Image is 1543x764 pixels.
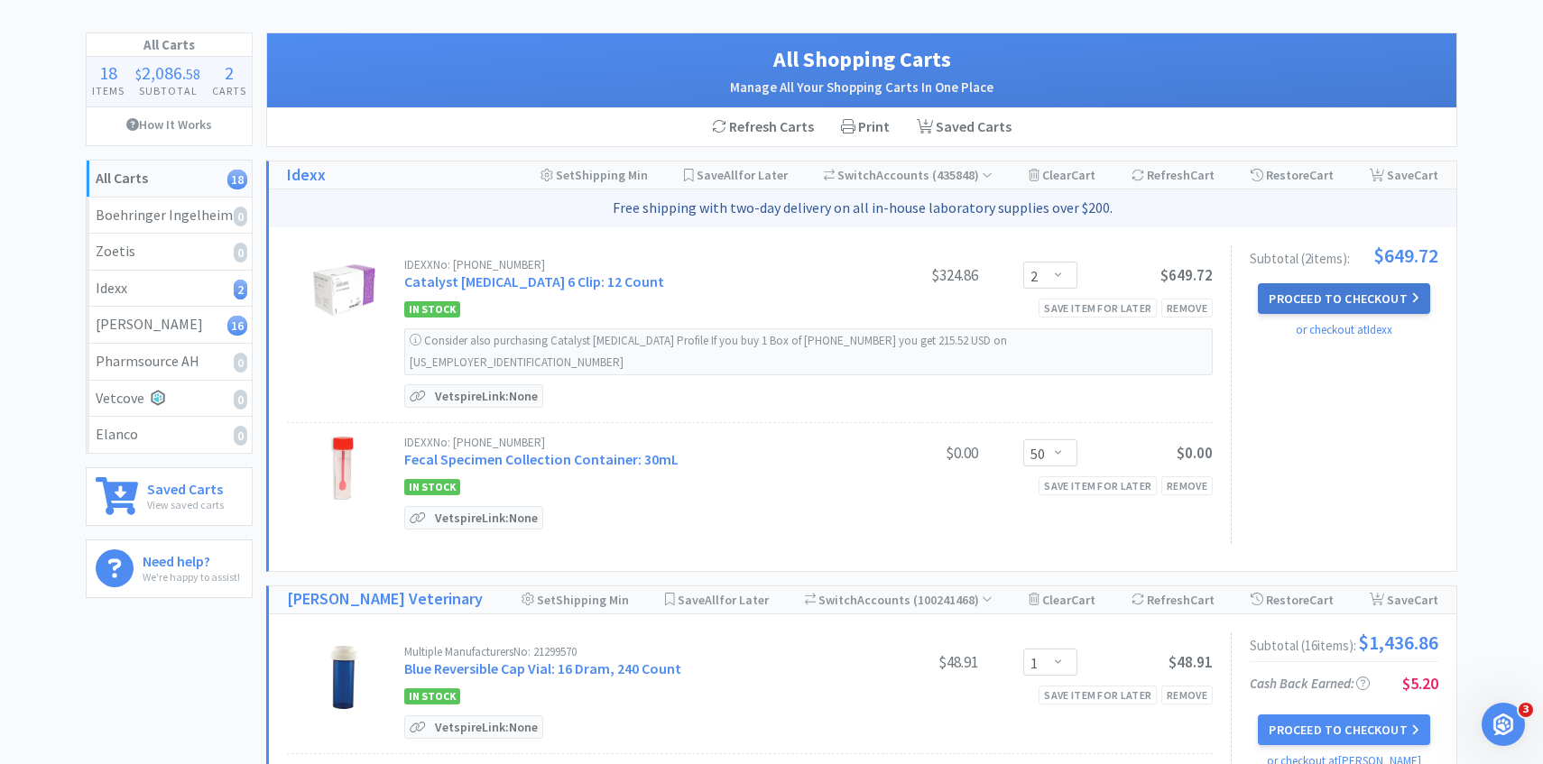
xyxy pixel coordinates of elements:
a: Pharmsource AH0 [87,344,252,381]
h1: All Carts [87,33,252,57]
span: Cart [1190,592,1215,608]
span: Cart [1309,167,1334,183]
a: Catalyst [MEDICAL_DATA] 6 Clip: 12 Count [404,272,664,290]
span: Cash Back Earned : [1250,675,1370,692]
span: $649.72 [1373,245,1438,265]
span: Cart [1071,592,1095,608]
span: Cart [1414,592,1438,608]
span: Cart [1414,167,1438,183]
span: All [724,167,738,183]
div: Save item for later [1039,299,1157,318]
span: ( 100241468 ) [910,592,993,608]
div: Subtotal ( 16 item s ): [1250,632,1438,652]
a: Boehringer Ingelheim0 [87,198,252,235]
a: Vetcove0 [87,381,252,418]
div: IDEXX No: [PHONE_NUMBER] [404,259,843,271]
span: $5.20 [1402,673,1438,694]
span: $ [135,65,142,83]
span: 58 [186,65,200,83]
img: 769ee2c66d074370b3b693ac8734c668_175166.jpg [311,437,375,500]
div: Print [827,108,903,146]
a: Idexx [287,162,326,189]
h4: Subtotal [130,82,206,99]
div: Consider also purchasing Catalyst [MEDICAL_DATA] Profile If you buy 1 Box of [PHONE_NUMBER] you g... [404,328,1213,375]
a: All Carts18 [87,161,252,198]
span: In Stock [404,479,460,495]
span: 3 [1519,703,1533,717]
i: 0 [234,207,247,226]
div: $0.00 [843,442,978,464]
div: [PERSON_NAME] [96,313,243,336]
a: Saved Carts [903,108,1025,146]
h4: Carts [207,82,252,99]
div: Save item for later [1039,476,1157,495]
p: Vetspire Link: None [430,385,542,407]
p: Vetspire Link: None [430,716,542,738]
h6: Need help? [143,549,240,568]
i: 16 [227,316,247,336]
a: Elanco0 [87,417,252,453]
a: Blue Reversible Cap Vial: 16 Dram, 240 Count [404,659,681,677]
h2: Manage All Your Shopping Carts In One Place [285,77,1438,98]
div: Remove [1161,299,1213,318]
span: 2 [225,61,234,84]
div: Multiple Manufacturers No: 21299570 [404,646,843,658]
div: Pharmsource AH [96,350,243,373]
span: Cart [1309,592,1334,608]
a: Idexx2 [87,271,252,308]
span: $1,436.86 [1358,632,1438,652]
span: In Stock [404,301,460,318]
img: 0a5b7685b5b3497b8d2ba4b043558f30_394588.jpeg [312,646,375,709]
div: Idexx [96,277,243,300]
span: All [705,592,719,608]
span: Save for Later [678,592,769,608]
i: 0 [234,353,247,373]
span: $48.91 [1169,652,1213,672]
div: $324.86 [843,264,978,286]
div: Clear [1029,586,1095,613]
div: Save [1370,586,1438,613]
p: We're happy to assist! [143,568,240,585]
a: Saved CartsView saved carts [86,467,253,526]
span: Switch [818,592,857,608]
a: Zoetis0 [87,234,252,271]
p: Vetspire Link: None [430,507,542,529]
i: 0 [234,390,247,410]
span: 18 [99,61,117,84]
h1: All Shopping Carts [285,42,1438,77]
div: Shipping Min [541,161,648,189]
div: Refresh [1132,161,1215,189]
i: 0 [234,243,247,262]
span: Switch [837,167,876,183]
a: [PERSON_NAME] Veterinary [287,586,483,612]
div: $48.91 [843,651,978,673]
div: . [130,64,206,82]
span: Set [556,167,575,183]
div: IDEXX No: [PHONE_NUMBER] [404,437,843,448]
span: In Stock [404,688,460,704]
div: Remove [1161,476,1213,495]
a: [PERSON_NAME]16 [87,307,252,344]
span: ( 435848 ) [929,167,993,183]
span: 2,086 [142,61,182,84]
span: $0.00 [1177,443,1213,463]
div: Elanco [96,423,243,446]
div: Restore [1251,586,1334,613]
p: View saved carts [147,496,224,513]
h6: Saved Carts [147,477,224,496]
div: Vetcove [96,387,243,410]
a: How It Works [87,107,252,142]
iframe: Intercom live chat [1482,703,1525,746]
span: Save for Later [697,167,788,183]
div: Save item for later [1039,686,1157,704]
button: Proceed to Checkout [1258,714,1429,745]
div: Remove [1161,686,1213,704]
img: 0ece40a9b27849f28992ccf1621e745a_175066.png [312,259,375,322]
a: or checkout at Idexx [1296,322,1392,337]
i: 18 [227,170,247,189]
strong: All Carts [96,169,148,187]
div: Shipping Min [522,586,629,613]
div: Refresh Carts [698,108,827,146]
